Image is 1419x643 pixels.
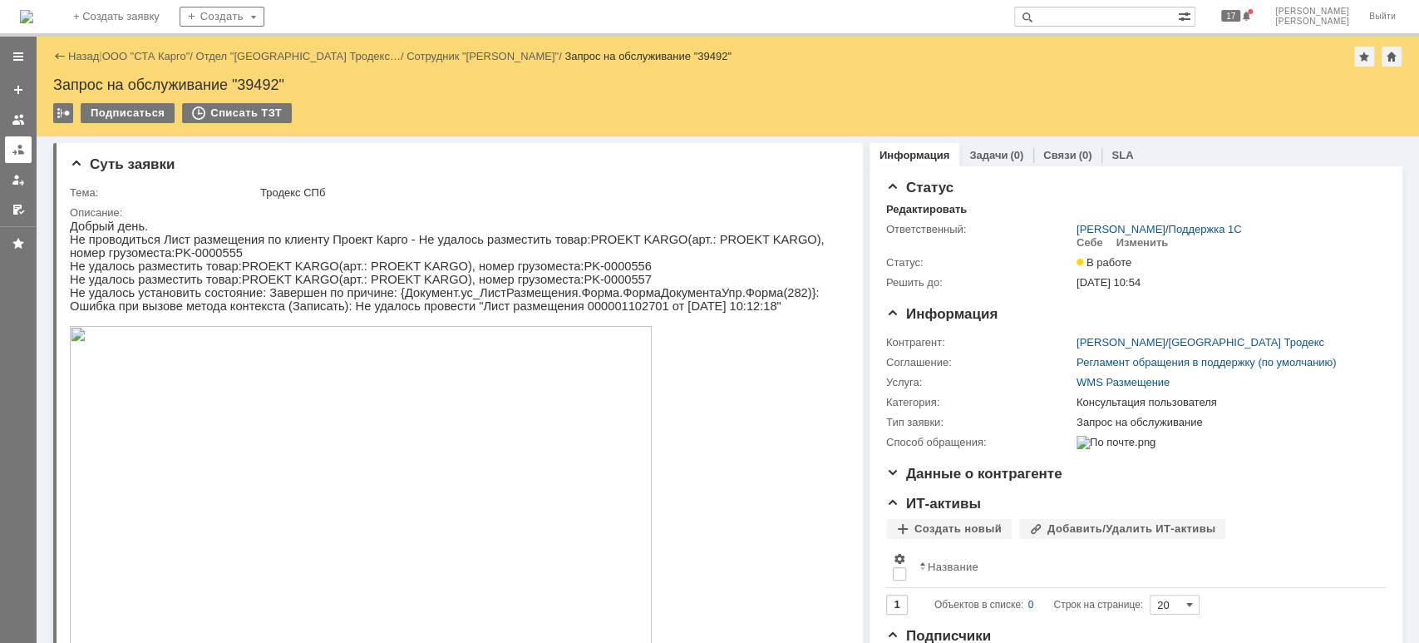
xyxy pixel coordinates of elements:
[1077,223,1242,236] div: /
[86,523,90,537] span: .
[53,103,73,123] div: Работа с массовостью
[886,223,1073,236] div: Ответственный:
[886,496,981,512] span: ИТ-активы
[22,523,27,537] span: -
[886,356,1073,369] div: Соглашение:
[5,196,32,223] a: Мои согласования
[1077,436,1155,449] img: По почте.png
[406,50,564,62] div: /
[27,523,86,537] span: TotalGroup
[1028,595,1034,615] div: 0
[1078,149,1091,161] div: (0)
[913,546,1372,588] th: Название
[102,50,196,62] div: /
[886,436,1073,449] div: Способ обращения:
[969,149,1008,161] a: Задачи
[20,10,33,23] a: Перейти на домашнюю страницу
[1043,149,1076,161] a: Связи
[886,276,1073,289] div: Решить до:
[1111,149,1133,161] a: SLA
[1354,47,1374,67] div: Добавить в избранное
[928,561,978,573] div: Название
[564,50,732,62] div: Запрос на обслуживание "39492"
[182,495,285,508] span: 7797457 (доб.701)
[886,416,1073,429] div: Тип заявки:
[886,180,953,195] span: Статус
[886,336,1073,349] div: Контрагент:
[1116,236,1169,250] div: Изменить
[886,256,1073,270] div: Статус:
[1077,276,1141,289] span: [DATE] 10:54
[1010,149,1023,161] div: (0)
[886,466,1062,482] span: Данные о контрагенте
[879,149,949,161] a: Информация
[70,156,175,172] span: Суть заявки
[1077,396,1377,409] div: Консультация пользователя
[70,206,841,220] div: Описание:
[886,396,1073,409] div: Категория:
[196,50,401,62] a: Отдел "[GEOGRAPHIC_DATA] Тродекс…
[99,49,101,62] div: |
[196,50,407,62] div: /
[260,186,838,200] div: Тродекс СПб
[1382,47,1402,67] div: Сделать домашней страницей
[68,50,99,62] a: Назад
[1077,223,1165,235] a: [PERSON_NAME]
[180,7,264,27] div: Создать
[70,186,257,200] div: Тема:
[886,203,967,216] div: Редактировать
[934,595,1143,615] i: Строк на странице:
[886,306,998,322] span: Информация
[20,10,33,23] img: logo
[1077,416,1377,429] div: Запрос на обслуживание
[1077,236,1103,250] div: Себе
[1077,356,1337,368] a: Регламент обращения в поддержку (по умолчанию)
[1221,10,1240,22] span: 17
[5,106,32,133] a: Заявки на командах
[1275,17,1349,27] span: [PERSON_NAME]
[934,599,1023,611] span: Объектов в списке:
[90,523,113,537] span: com
[1275,7,1349,17] span: [PERSON_NAME]
[1077,256,1131,269] span: В работе
[1168,223,1241,235] a: Поддержка 1С
[5,77,32,103] a: Создать заявку
[1178,7,1195,23] span: Расширенный поиск
[886,376,1073,389] div: Услуга:
[893,552,906,566] span: Настройки
[1168,336,1323,349] a: [GEOGRAPHIC_DATA] Тродекс
[1077,376,1170,388] a: WMS Размещение
[5,166,32,193] a: Мои заявки
[1077,336,1165,349] a: [PERSON_NAME]
[5,136,32,163] a: Заявки в моей ответственности
[1077,336,1324,349] div: /
[406,50,559,62] a: Сотрудник "[PERSON_NAME]"
[102,50,190,62] a: ООО "СТА Карго"
[53,77,1402,93] div: Запрос на обслуживание "39492"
